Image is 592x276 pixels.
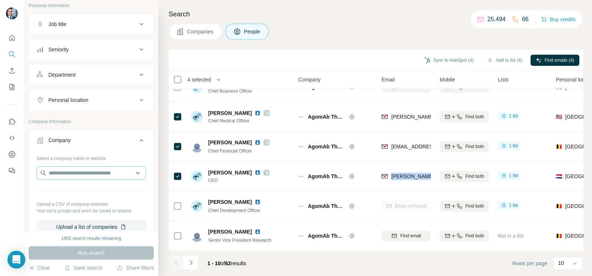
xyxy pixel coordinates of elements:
[6,31,18,45] button: Quick start
[556,113,562,121] span: 🇺🇸
[556,173,562,180] span: 🇳🇱
[308,173,345,180] span: AgomAb Therapeutics
[465,232,484,239] span: Find both
[382,113,388,121] img: provider findymail logo
[48,137,71,144] div: Company
[221,260,225,266] span: of
[225,260,231,266] span: 62
[187,76,211,83] span: 4 selected
[117,264,154,272] button: Share filters
[6,7,18,19] img: Avatar
[419,55,479,66] button: Sync to HubSpot (4)
[29,131,153,152] button: Company
[498,84,523,90] span: Not in a list
[29,15,153,33] button: Job title
[487,15,506,24] p: 25,494
[208,177,270,184] span: CEO
[522,15,529,24] p: 66
[255,110,261,116] img: LinkedIn logo
[207,260,221,266] span: 1 - 10
[308,143,345,150] span: AgomAb Therapeutics
[6,148,18,161] button: Dashboard
[61,235,121,242] div: 1962 search results remaining
[482,55,528,66] button: Add to list (4)
[191,170,203,182] img: Avatar
[558,259,564,267] p: 10
[556,232,562,240] span: 🇧🇪
[440,171,489,182] button: Find both
[208,228,252,235] span: [PERSON_NAME]
[440,111,489,122] button: Find both
[208,88,290,94] span: Chief Business Officer
[191,200,203,212] img: Avatar
[556,143,562,150] span: 🇧🇪
[255,170,261,176] img: LinkedIn logo
[208,198,252,206] span: [PERSON_NAME]
[184,255,198,270] button: Navigate to next page
[191,141,203,153] img: Avatar
[308,202,345,210] span: AgomAb Therapeutics
[541,14,576,25] button: Buy credits
[298,114,304,120] img: Logo of AgomAb Therapeutics
[382,76,395,83] span: Email
[29,2,154,9] p: Personal information
[531,55,579,66] button: Find emails (4)
[191,111,203,123] img: Avatar
[465,113,484,120] span: Find both
[208,208,261,213] span: Chief Development Officer
[298,233,304,239] img: Logo of AgomAb Therapeutics
[6,80,18,94] button: My lists
[36,208,146,214] p: Your list is private and won't be saved or shared.
[48,20,66,28] div: Job title
[298,144,304,150] img: Logo of AgomAb Therapeutics
[64,264,102,272] button: Save search
[6,164,18,177] button: Feedback
[509,113,518,119] span: 1 list
[6,115,18,128] button: Use Surfe on LinkedIn
[36,152,146,162] div: Select a company name or website
[509,142,518,149] span: 1 list
[29,66,153,84] button: Department
[48,96,88,104] div: Personal location
[29,41,153,58] button: Seniority
[6,64,18,77] button: Enrich CSV
[298,76,321,83] span: Company
[255,199,261,205] img: LinkedIn logo
[191,230,203,242] img: Avatar
[391,144,480,150] span: [EMAIL_ADDRESS][DOMAIN_NAME]
[255,229,261,235] img: LinkedIn logo
[48,46,69,53] div: Seniority
[298,173,304,179] img: Logo of AgomAb Therapeutics
[440,76,455,83] span: Mobile
[545,57,574,64] span: Find emails (4)
[255,139,261,145] img: LinkedIn logo
[48,71,76,78] div: Department
[29,264,50,272] button: Clear
[382,173,388,180] img: provider findymail logo
[6,48,18,61] button: Search
[440,230,489,241] button: Find both
[208,118,270,124] span: Chief Medical Officer
[556,202,562,210] span: 🇧🇪
[208,148,252,154] span: Chief Financial Officer
[512,260,547,267] span: Rows per page
[400,232,421,239] span: Find email
[382,230,431,241] button: Find email
[498,76,509,83] span: Lists
[187,28,214,35] span: Companies
[208,169,252,176] span: [PERSON_NAME]
[308,232,345,240] span: AgomAb Therapeutics
[465,203,484,209] span: Find both
[440,141,489,152] button: Find both
[36,220,146,234] button: Upload a list of companies
[6,131,18,145] button: Use Surfe API
[308,113,345,121] span: AgomAb Therapeutics
[244,28,261,35] span: People
[391,173,522,179] span: [PERSON_NAME][EMAIL_ADDRESS][DOMAIN_NAME]
[298,203,304,209] img: Logo of AgomAb Therapeutics
[36,201,146,208] p: Upload a CSV of company websites.
[440,200,489,212] button: Find both
[208,238,271,243] span: Senior Vice President Research
[509,202,518,209] span: 1 list
[498,233,523,239] span: Not in a list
